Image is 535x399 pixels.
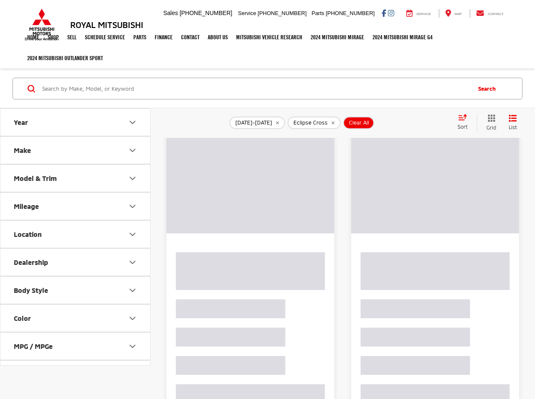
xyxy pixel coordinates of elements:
[293,119,328,126] span: Eclipse Cross
[453,114,477,131] button: Select sort value
[238,10,256,16] span: Service
[235,119,272,126] span: [DATE]-[DATE]
[0,305,151,332] button: ColorColor
[127,285,138,295] div: Body Style
[455,12,462,16] span: Map
[0,137,151,164] button: MakeMake
[0,277,151,304] button: Body StyleBody Style
[487,124,496,131] span: Grid
[400,9,437,18] a: Service
[150,27,177,48] a: Finance
[349,119,369,126] span: Clear All
[416,12,431,16] span: Service
[204,27,232,48] a: About Us
[488,12,504,16] span: Contact
[258,10,307,16] span: [PHONE_NUMBER]
[14,286,48,294] div: Body Style
[63,27,81,48] a: Sell
[14,314,31,322] div: Color
[23,48,107,69] a: 2024 Mitsubishi Outlander SPORT
[502,114,523,131] button: List View
[368,27,437,48] a: 2024 Mitsubishi Mirage G4
[163,10,178,16] span: Sales
[81,27,129,48] a: Schedule Service: Opens in a new tab
[127,229,138,239] div: Location
[382,10,386,16] a: Facebook: Click to visit our Facebook page
[127,173,138,183] div: Model & Trim
[177,27,204,48] a: Contact
[129,27,150,48] a: Parts: Opens in a new tab
[0,193,151,220] button: MileageMileage
[343,117,374,129] button: Clear All
[0,109,151,136] button: YearYear
[306,27,368,48] a: 2024 Mitsubishi Mirage
[509,124,517,131] span: List
[127,201,138,211] div: Mileage
[14,118,28,126] div: Year
[470,78,508,99] button: Search
[14,230,42,238] div: Location
[14,342,53,350] div: MPG / MPGe
[41,79,470,99] input: Search by Make, Model, or Keyword
[0,249,151,276] button: DealershipDealership
[0,165,151,192] button: Model & TrimModel & Trim
[14,146,31,154] div: Make
[127,257,138,267] div: Dealership
[127,117,138,127] div: Year
[388,10,394,16] a: Instagram: Click to visit our Instagram page
[14,174,57,182] div: Model & Trim
[477,114,502,131] button: Grid View
[326,10,374,16] span: [PHONE_NUMBER]
[43,27,63,48] a: Shop
[23,27,43,48] a: Home
[458,124,468,130] span: Sort
[0,361,151,388] button: Cylinder
[229,117,285,129] button: remove 2024-2024
[0,221,151,248] button: LocationLocation
[439,9,468,18] a: Map
[311,10,324,16] span: Parts
[0,333,151,360] button: MPG / MPGeMPG / MPGe
[127,145,138,155] div: Make
[23,8,61,41] img: Mitsubishi
[14,202,39,210] div: Mileage
[127,341,138,351] div: MPG / MPGe
[70,20,143,29] h3: Royal Mitsubishi
[232,27,306,48] a: Mitsubishi Vehicle Research
[127,313,138,323] div: Color
[14,258,48,266] div: Dealership
[470,9,510,18] a: Contact
[180,10,232,16] span: [PHONE_NUMBER]
[288,117,341,129] button: remove Eclipse%20Cross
